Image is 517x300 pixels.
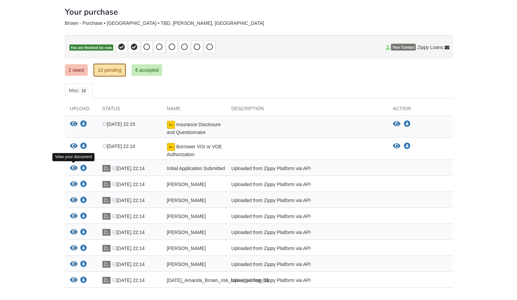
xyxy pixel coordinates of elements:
div: Uploaded from Zippy Platform via API [226,165,388,174]
span: ZL [102,261,110,268]
a: Download Borrower VOI or VOE Authorization [404,144,411,149]
span: [DATE] 22:14 [111,278,144,283]
span: [PERSON_NAME] [167,182,206,187]
div: Uploaded from Zippy Platform via API [226,245,388,254]
button: View Amanda_Brown_credit_authorization [70,213,77,220]
img: Document fully signed [167,143,175,151]
button: View Insurance Disclosure and Questionnaire [393,121,400,128]
span: ZL [102,245,110,252]
span: [DATE] 22:14 [111,214,144,219]
span: ZL [102,197,110,204]
div: Action [388,105,452,115]
div: Uploaded from Zippy Platform via API [226,229,388,238]
a: Download Amanda_Brown_terms_of_use [80,182,87,187]
a: Download Amanda_Brown_true_and_correct_consent [80,198,87,203]
span: 10 [79,87,88,94]
button: View Amanda_Brown_esign_consent [70,229,77,236]
div: Upload [65,105,97,115]
div: Uploaded from Zippy Platform via API [226,197,388,206]
span: [PERSON_NAME] [167,262,206,267]
a: 2 owed [65,64,88,76]
div: View your document [52,153,95,161]
span: ZL [102,229,110,236]
span: [PERSON_NAME] [167,246,206,251]
span: [PERSON_NAME] [167,230,206,235]
span: You are finished for now [69,45,114,51]
button: View Amanda_Brown_terms_of_use [70,181,77,188]
button: View Borrower VOI or VOE Authorization [70,143,77,150]
span: Insurance Disclosure and Questionnaire [167,122,221,135]
a: 6 accepted [132,64,162,76]
a: 10 pending [93,64,126,77]
span: [PERSON_NAME] [167,214,206,219]
span: [DATE] 22:14 [111,262,144,267]
button: View Amanda_Brown_privacy_notice [70,245,77,252]
div: Name [162,105,226,115]
span: [DATE] 22:14 [111,230,144,235]
span: Borrower VOI or VOE Authorization [167,144,222,157]
a: Download Amanda_Brown_sms_consent [80,262,87,267]
div: Uploaded from Zippy Platform via API [226,261,388,270]
span: Initial Application Submitted [167,166,225,171]
img: Document fully signed [167,121,175,129]
span: ZL [102,165,110,172]
span: [DATE] 22:14 [111,182,144,187]
button: View Amanda_Brown_true_and_correct_consent [70,197,77,204]
span: [DATE] 22:14 [111,246,144,251]
div: Brown - Purchase • [GEOGRAPHIC_DATA] • TBD, [PERSON_NAME], [GEOGRAPHIC_DATA] [65,20,452,26]
a: Download Insurance Disclosure and Questionnaire [80,122,87,127]
a: Download Initial Application Submitted [80,166,87,171]
span: Zippy Loans [417,44,443,51]
span: Your Contact [391,44,416,51]
span: ZL [102,277,110,284]
a: Download Borrower VOI or VOE Authorization [80,144,87,149]
button: View 09-18-2025_Amanda_Brown_risk_based_pricing_h4 [70,277,77,284]
div: Status [97,105,162,115]
span: ZL [102,213,110,220]
button: View Initial Application Submitted [70,165,77,172]
span: ZL [102,181,110,188]
a: Download 09-18-2025_Amanda_Brown_risk_based_pricing_h4 [80,278,87,283]
span: [DATE] 22:14 [111,166,144,171]
button: View Amanda_Brown_sms_consent [70,261,77,268]
button: View Borrower VOI or VOE Authorization [393,143,400,150]
a: Download Insurance Disclosure and Questionnaire [404,121,411,127]
a: Download Amanda_Brown_privacy_notice [80,246,87,251]
div: Uploaded from Zippy Platform via API [226,181,388,190]
a: Misc [65,83,93,98]
button: View Insurance Disclosure and Questionnaire [70,121,77,128]
span: [DATE] 22:14 [102,144,135,149]
div: Uploaded from Zippy Platform via API [226,277,388,286]
span: [DATE]_Amanda_Brown_risk_based_pricing_h4 [167,278,269,283]
div: Uploaded from Zippy Platform via API [226,213,388,222]
span: [DATE] 22:15 [102,121,135,127]
span: [PERSON_NAME] [167,198,206,203]
h1: Your purchase [65,7,118,16]
span: [DATE] 22:14 [111,198,144,203]
a: Download Amanda_Brown_esign_consent [80,230,87,235]
a: Download Amanda_Brown_credit_authorization [80,214,87,219]
div: Description [226,105,388,115]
